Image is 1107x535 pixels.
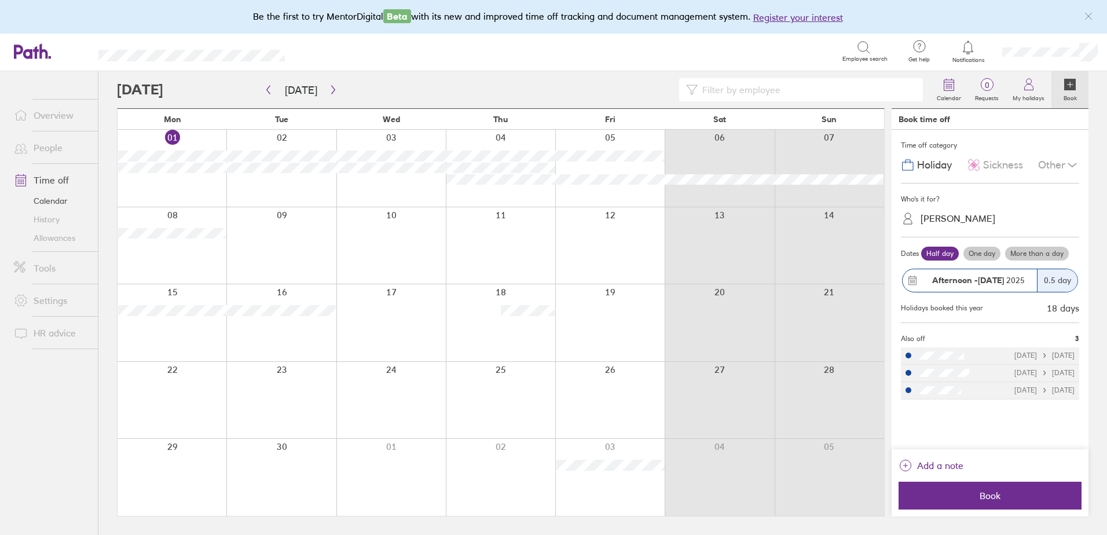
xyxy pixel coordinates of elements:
label: My holidays [1006,91,1051,102]
div: [PERSON_NAME] [921,213,995,224]
span: Wed [383,115,400,124]
div: Book time off [899,115,950,124]
strong: Afternoon - [932,275,978,285]
span: Notifications [950,57,987,64]
div: Be the first to try MentorDigital with its new and improved time off tracking and document manage... [253,9,855,24]
a: Settings [5,289,98,312]
button: Register your interest [753,10,843,24]
a: Calendar [5,192,98,210]
button: Afternoon -[DATE] 20250.5 day [901,263,1079,298]
a: HR advice [5,321,98,345]
span: Mon [164,115,181,124]
div: Search [316,46,346,56]
label: One day [963,247,1000,261]
span: 2025 [932,276,1025,285]
div: Holidays booked this year [901,304,983,312]
a: My holidays [1006,71,1051,108]
a: 0Requests [968,71,1006,108]
div: Who's it for? [901,190,1079,208]
span: Book [907,490,1073,501]
a: Overview [5,104,98,127]
label: Half day [921,247,959,261]
span: Thu [493,115,508,124]
span: Holiday [917,159,952,171]
a: People [5,136,98,159]
span: Get help [900,56,938,63]
a: History [5,210,98,229]
label: Book [1057,91,1084,102]
input: Filter by employee [698,79,916,101]
span: Dates [901,250,919,258]
button: Add a note [899,456,963,475]
span: Add a note [917,456,963,475]
span: Sickness [983,159,1023,171]
div: [DATE] [DATE] [1014,351,1075,360]
span: Also off [901,335,925,343]
span: Beta [383,9,411,23]
span: 0 [968,80,1006,90]
span: Employee search [842,56,888,63]
a: Time off [5,168,98,192]
span: Fri [605,115,615,124]
div: 0.5 day [1037,269,1077,292]
span: Sat [713,115,726,124]
div: 18 days [1047,303,1079,313]
a: Calendar [930,71,968,108]
div: Time off category [901,137,1079,154]
button: Book [899,482,1082,510]
a: Tools [5,256,98,280]
div: [DATE] [DATE] [1014,369,1075,377]
label: Requests [968,91,1006,102]
label: More than a day [1005,247,1069,261]
label: Calendar [930,91,968,102]
a: Allowances [5,229,98,247]
span: Sun [822,115,837,124]
strong: [DATE] [978,275,1004,285]
span: Tue [275,115,288,124]
span: 3 [1075,335,1079,343]
div: [DATE] [DATE] [1014,386,1075,394]
button: [DATE] [276,80,327,100]
a: Notifications [950,39,987,64]
div: Other [1038,154,1079,176]
a: Book [1051,71,1088,108]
